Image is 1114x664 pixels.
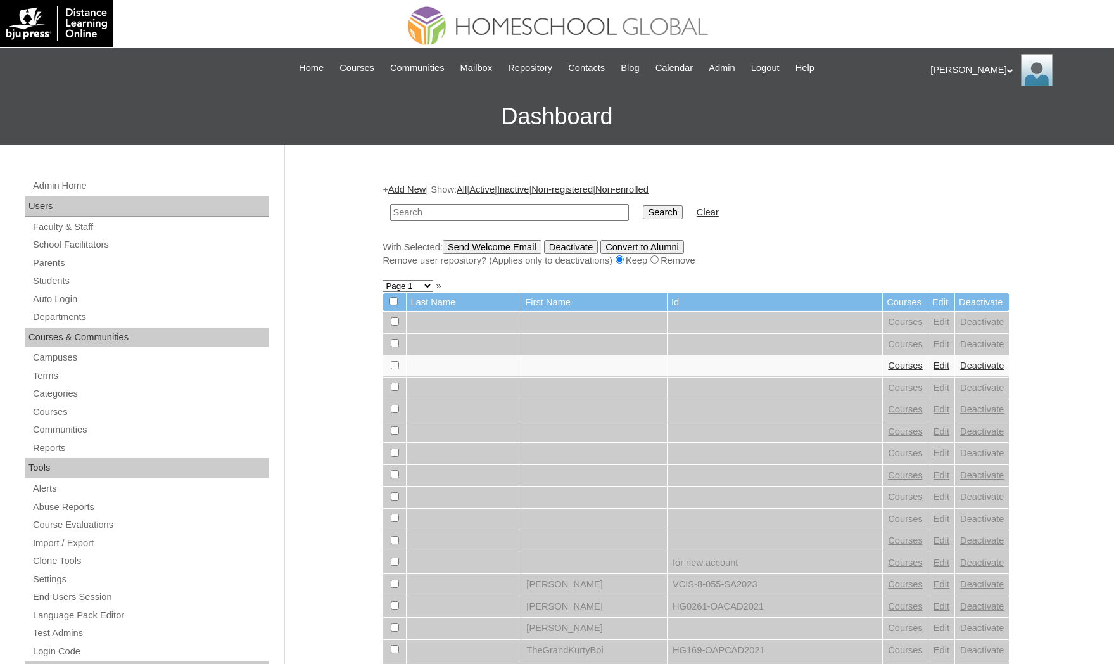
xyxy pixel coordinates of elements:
td: First Name [521,293,667,312]
div: + | Show: | | | | [383,183,1010,267]
a: Courses [888,623,923,633]
td: [PERSON_NAME] [521,596,667,618]
a: Courses [888,317,923,327]
a: Courses [888,558,923,568]
a: Active [469,184,495,195]
a: Deactivate [960,645,1004,655]
a: Edit [934,514,949,524]
a: Courses [888,535,923,546]
a: Edit [934,361,949,371]
a: Edit [934,579,949,589]
div: Courses & Communities [25,328,269,348]
td: Courses [883,293,928,312]
a: Categories [32,386,269,402]
span: Calendar [655,61,693,75]
a: Home [293,61,330,75]
a: Deactivate [960,404,1004,414]
a: Edit [934,535,949,546]
span: Admin [709,61,735,75]
a: Edit [934,426,949,437]
span: Home [299,61,324,75]
a: Deactivate [960,601,1004,611]
a: Clear [697,207,719,217]
a: Deactivate [960,383,1004,393]
input: Send Welcome Email [443,240,541,254]
input: Search [390,204,629,221]
a: School Facilitators [32,237,269,253]
a: Calendar [649,61,699,75]
a: Login Code [32,644,269,660]
img: Ariane Ebuen [1021,54,1053,86]
a: Clone Tools [32,553,269,569]
div: Users [25,196,269,217]
a: Deactivate [960,579,1004,589]
a: Edit [934,448,949,458]
a: Settings [32,571,269,587]
a: Courses [888,514,923,524]
a: Add New [388,184,426,195]
div: Tools [25,458,269,478]
a: Deactivate [960,448,1004,458]
a: Language Pack Editor [32,608,269,623]
div: [PERSON_NAME] [930,54,1101,86]
a: Deactivate [960,535,1004,546]
a: Admin [702,61,742,75]
span: Blog [621,61,639,75]
a: Deactivate [960,623,1004,633]
a: Alerts [32,481,269,497]
a: Courses [888,404,923,414]
input: Search [643,205,682,219]
input: Deactivate [544,240,598,254]
a: Edit [934,317,949,327]
a: End Users Session [32,589,269,605]
a: Deactivate [960,361,1004,371]
a: Communities [384,61,451,75]
td: Last Name [407,293,521,312]
a: Test Admins [32,625,269,641]
a: Deactivate [960,514,1004,524]
a: Edit [934,383,949,393]
a: Edit [934,470,949,480]
td: VCIS-8-055-SA2023 [668,574,882,596]
a: Courses [888,470,923,480]
a: Mailbox [454,61,499,75]
a: Terms [32,368,269,384]
a: Edit [934,645,949,655]
a: Edit [934,404,949,414]
span: Courses [339,61,374,75]
a: Abuse Reports [32,499,269,515]
a: Inactive [497,184,529,195]
a: Courses [888,426,923,437]
a: Edit [934,339,949,349]
a: All [457,184,467,195]
a: Deactivate [960,492,1004,502]
div: With Selected: [383,240,1010,267]
a: Deactivate [960,317,1004,327]
a: Reports [32,440,269,456]
a: Faculty & Staff [32,219,269,235]
a: Courses [888,383,923,393]
a: Campuses [32,350,269,366]
a: Courses [888,492,923,502]
td: for new account [668,552,882,574]
a: Courses [888,339,923,349]
a: Edit [934,623,949,633]
a: » [436,281,441,291]
a: Repository [502,61,559,75]
a: Logout [745,61,786,75]
a: Deactivate [960,426,1004,437]
a: Deactivate [960,339,1004,349]
a: Courses [32,404,269,420]
a: Courses [888,448,923,458]
a: Help [789,61,821,75]
span: Logout [751,61,780,75]
a: Courses [888,579,923,589]
div: Remove user repository? (Applies only to deactivations) Keep Remove [383,254,1010,267]
a: Courses [888,601,923,611]
a: Deactivate [960,558,1004,568]
td: TheGrandKurtyBoi [521,640,667,661]
a: Courses [888,645,923,655]
td: Deactivate [955,293,1009,312]
input: Convert to Alumni [600,240,684,254]
a: Courses [333,61,381,75]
